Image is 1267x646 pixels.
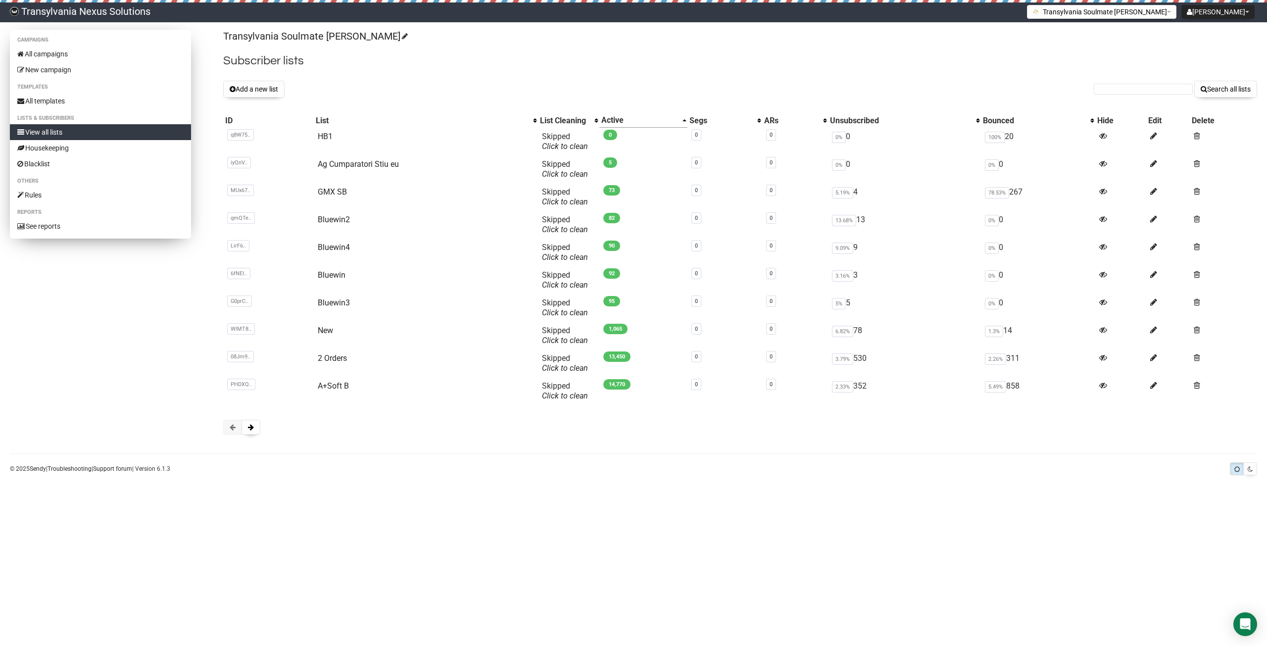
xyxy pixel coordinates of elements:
[10,156,191,172] a: Blacklist
[830,116,971,126] div: Unsubscribed
[227,240,249,251] span: LirF6..
[770,215,773,221] a: 0
[318,243,350,252] a: Bluewin4
[542,187,588,206] span: Skipped
[538,113,599,128] th: List Cleaning: No sort applied, activate to apply an ascending sort
[10,46,191,62] a: All campaigns
[603,241,620,251] span: 90
[542,197,588,206] a: Click to clean
[10,81,191,93] li: Templates
[981,349,1095,377] td: 311
[542,353,588,373] span: Skipped
[542,381,588,400] span: Skipped
[832,187,853,199] span: 5.19%
[828,239,981,266] td: 9
[603,379,631,390] span: 14,770
[689,116,752,126] div: Segs
[542,391,588,400] a: Click to clean
[316,116,528,126] div: List
[10,124,191,140] a: View all lists
[981,377,1095,405] td: 858
[318,187,347,197] a: GMX SB
[318,270,345,280] a: Bluewin
[227,268,250,279] span: 6fNEI..
[223,81,285,98] button: Add a new list
[542,280,588,290] a: Click to clean
[981,239,1095,266] td: 0
[981,183,1095,211] td: 267
[223,113,314,128] th: ID: No sort applied, sorting is disabled
[10,7,19,16] img: 586cc6b7d8bc403f0c61b981d947c989
[542,308,588,317] a: Click to clean
[832,353,853,365] span: 3.79%
[985,270,999,282] span: 0%
[223,30,406,42] a: Transylvania Soulmate [PERSON_NAME]
[695,270,698,277] a: 0
[314,113,537,128] th: List: No sort applied, activate to apply an ascending sort
[1181,5,1255,19] button: [PERSON_NAME]
[981,128,1095,155] td: 20
[542,336,588,345] a: Click to clean
[542,215,588,234] span: Skipped
[985,215,999,226] span: 0%
[770,326,773,332] a: 0
[770,270,773,277] a: 0
[770,353,773,360] a: 0
[1095,113,1146,128] th: Hide: No sort applied, sorting is disabled
[227,379,255,390] span: PHDXQ..
[227,212,255,224] span: qmQTe..
[1148,116,1188,126] div: Edit
[227,185,254,196] span: MUx67..
[832,132,846,143] span: 0%
[981,155,1095,183] td: 0
[828,349,981,377] td: 530
[318,132,333,141] a: HB1
[603,130,617,140] span: 0
[540,116,589,126] div: List Cleaning
[1032,7,1040,15] img: 1.png
[318,159,399,169] a: Ag Cumparatori Stiu eu
[695,159,698,166] a: 0
[601,115,678,125] div: Active
[832,243,853,254] span: 9.09%
[542,326,588,345] span: Skipped
[828,377,981,405] td: 352
[985,132,1005,143] span: 100%
[985,159,999,171] span: 0%
[985,381,1006,393] span: 5.49%
[599,113,687,128] th: Active: Ascending sort applied, activate to apply a descending sort
[542,159,588,179] span: Skipped
[227,157,251,168] span: iyQnV..
[223,52,1257,70] h2: Subscriber lists
[1233,612,1257,636] div: Open Intercom Messenger
[770,298,773,304] a: 0
[695,243,698,249] a: 0
[828,128,981,155] td: 0
[318,326,333,335] a: New
[687,113,762,128] th: Segs: No sort applied, activate to apply an ascending sort
[48,465,92,472] a: Troubleshooting
[603,185,620,196] span: 73
[981,113,1095,128] th: Bounced: No sort applied, activate to apply an ascending sort
[318,381,349,391] a: A+Soft B
[542,225,588,234] a: Click to clean
[981,211,1095,239] td: 0
[1194,81,1257,98] button: Search all lists
[542,169,588,179] a: Click to clean
[985,243,999,254] span: 0%
[832,159,846,171] span: 0%
[318,298,350,307] a: Bluewin3
[828,155,981,183] td: 0
[985,353,1006,365] span: 2.26%
[983,116,1085,126] div: Bounced
[10,112,191,124] li: Lists & subscribers
[10,463,170,474] p: © 2025 | | | Version 6.1.3
[770,243,773,249] a: 0
[227,296,252,307] span: G0prC..
[695,381,698,388] a: 0
[770,187,773,194] a: 0
[225,116,312,126] div: ID
[695,353,698,360] a: 0
[1097,116,1144,126] div: Hide
[10,34,191,46] li: Campaigns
